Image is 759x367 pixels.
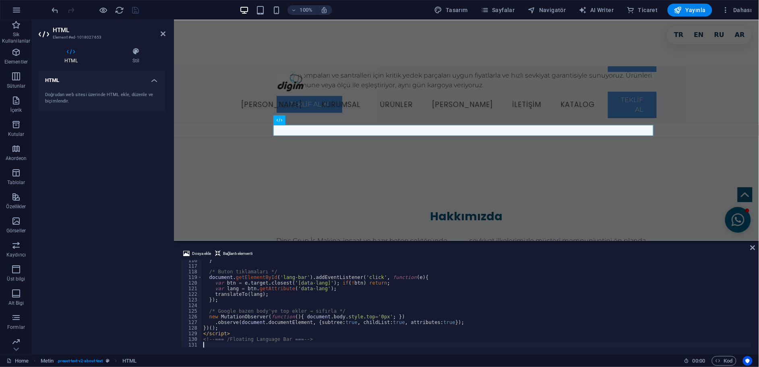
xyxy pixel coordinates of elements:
[4,59,28,65] p: Elementler
[743,356,753,366] button: Usercentrics
[182,249,212,258] button: Dosya ekle
[6,252,26,258] p: Kaydırıcı
[181,320,203,325] div: 127
[50,5,60,15] button: undo
[7,324,25,330] p: Formlar
[8,131,25,137] p: Kutular
[181,336,203,342] div: 130
[579,6,614,14] span: AI Writer
[214,249,254,258] button: Bağlantı elementi
[223,249,253,258] span: Bağlantı elementi
[576,4,617,16] button: AI Writer
[39,71,165,85] h4: HTML
[7,179,25,186] p: Tablolar
[181,331,203,336] div: 129
[181,314,203,320] div: 126
[627,6,658,14] span: Ticaret
[181,286,203,291] div: 121
[7,276,25,282] p: Üst bilgi
[431,4,471,16] button: Tasarım
[674,6,706,14] span: Yayınla
[181,308,203,314] div: 125
[181,263,203,269] div: 117
[181,269,203,275] div: 118
[122,356,136,366] span: Seçmek için tıkla. Düzenlemek için çift tıkla
[53,27,165,34] h2: HTML
[478,4,518,16] button: Sayfalar
[684,356,705,366] h6: Oturum süresi
[668,4,712,16] button: Yayınla
[481,6,515,14] span: Sayfalar
[181,275,203,280] div: 119
[45,92,159,105] div: Doğrudan web sitesi üzerinde HTML ekle, düzenle ve biçimlendir.
[181,325,203,331] div: 128
[107,47,165,64] h4: Stil
[41,356,137,366] nav: breadcrumb
[115,5,124,15] button: reload
[6,228,26,234] p: Görseller
[525,4,569,16] button: Navigatör
[41,356,54,366] span: Seçmek için tıkla. Düzenlemek için çift tıkla
[39,47,107,64] h4: HTML
[51,6,60,15] i: Geri al: Elementleri taşı (Ctrl+Z)
[722,6,752,14] span: Dahası
[698,358,699,364] span: :
[712,356,736,366] button: Kod
[181,303,203,308] div: 124
[300,5,312,15] h6: 100%
[181,342,203,348] div: 131
[10,107,22,113] p: İçerik
[6,203,26,210] p: Özellikler
[434,6,468,14] span: Tasarım
[321,6,328,14] i: Yeniden boyutlandırmada yakınlaştırma düzeyini seçilen cihaza uyacak şekilde otomatik olarak ayarla.
[53,34,149,41] h3: Element #ed-1018027653
[181,297,203,303] div: 123
[6,356,29,366] a: Seçimi iptal etmek için tıkla. Sayfaları açmak için çift tıkla
[716,356,733,366] span: Kod
[528,6,566,14] span: Navigatör
[693,356,705,366] span: 00 00
[181,258,203,263] div: 116
[8,300,24,306] p: Alt Bigi
[181,280,203,286] div: 120
[57,356,103,366] span: . preset-text-v2-about-text
[106,359,110,363] i: Bu element, özelleştirilebilir bir ön ayar
[431,4,471,16] div: Tasarım (Ctrl+Alt+Y)
[287,5,316,15] button: 100%
[624,4,661,16] button: Ticaret
[6,155,27,162] p: Akordeon
[192,249,211,258] span: Dosya ekle
[719,4,755,16] button: Dahası
[181,291,203,297] div: 122
[115,6,124,15] i: Sayfayı yeniden yükleyin
[7,83,26,89] p: Sütunlar
[551,187,577,213] button: Open chat window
